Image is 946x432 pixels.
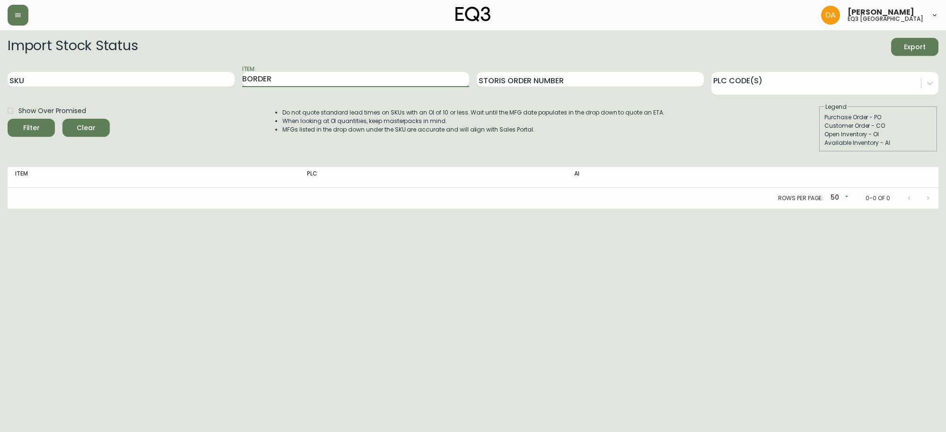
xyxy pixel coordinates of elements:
span: [PERSON_NAME] [848,9,914,16]
th: Item [8,167,299,188]
span: Clear [70,122,102,134]
div: Available Inventory - AI [824,139,932,147]
p: 0-0 of 0 [866,194,890,203]
th: AI [567,167,780,188]
div: Filter [23,122,40,134]
span: Show Over Promised [18,106,86,116]
li: When looking at OI quantities, keep masterpacks in mind. [282,117,665,125]
button: Export [891,38,938,56]
div: 50 [827,190,850,206]
button: Filter [8,119,55,137]
button: Clear [62,119,110,137]
div: Purchase Order - PO [824,113,932,122]
th: PLC [299,167,567,188]
img: logo [455,7,491,22]
p: Rows per page: [778,194,823,203]
li: MFGs listed in the drop down under the SKU are accurate and will align with Sales Portal. [282,125,665,134]
div: Customer Order - CO [824,122,932,130]
img: dd1a7e8db21a0ac8adbf82b84ca05374 [821,6,840,25]
h5: eq3 [GEOGRAPHIC_DATA] [848,16,923,22]
div: Open Inventory - OI [824,130,932,139]
span: Export [899,41,931,53]
li: Do not quote standard lead times on SKUs with an OI of 10 or less. Wait until the MFG date popula... [282,108,665,117]
h2: Import Stock Status [8,38,138,56]
legend: Legend [824,103,848,111]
